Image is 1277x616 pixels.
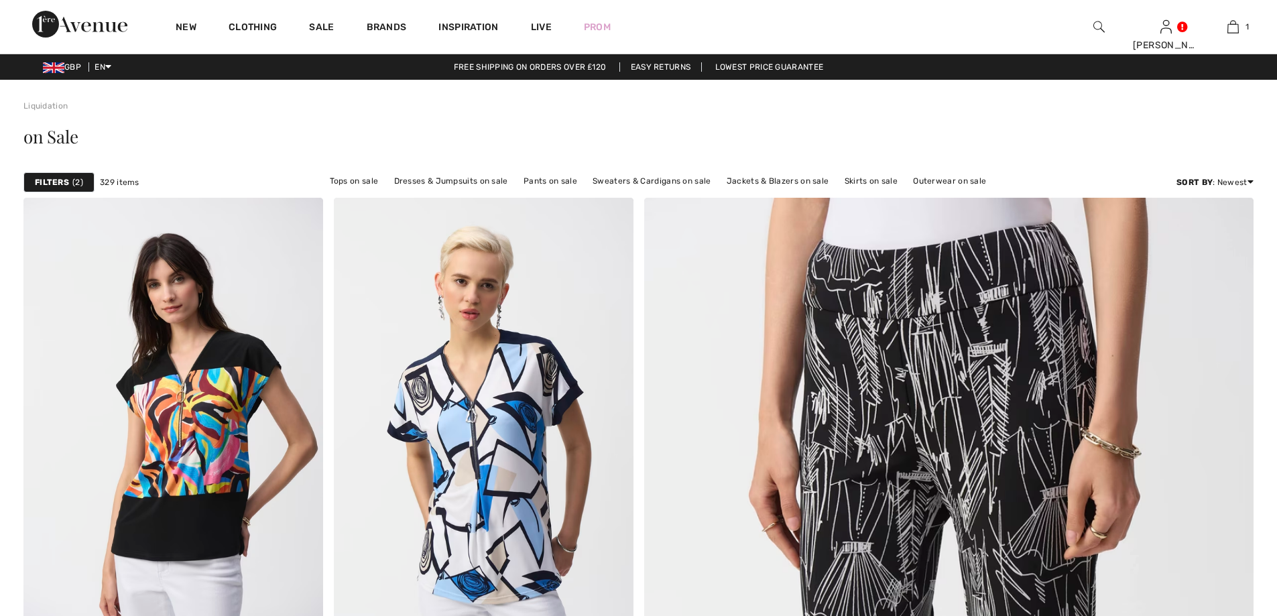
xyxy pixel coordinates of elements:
[438,21,498,36] span: Inspiration
[32,11,127,38] img: 1ère Avenue
[531,20,552,34] a: Live
[387,172,515,190] a: Dresses & Jumpsuits on sale
[586,172,717,190] a: Sweaters & Cardigans on sale
[1176,178,1213,187] strong: Sort By
[100,176,139,188] span: 329 items
[1093,19,1105,35] img: search the website
[43,62,86,72] span: GBP
[838,172,904,190] a: Skirts on sale
[705,62,835,72] a: Lowest Price Guarantee
[309,21,334,36] a: Sale
[367,21,407,36] a: Brands
[1133,38,1199,52] div: [PERSON_NAME]
[229,21,277,36] a: Clothing
[906,172,993,190] a: Outerwear on sale
[720,172,836,190] a: Jackets & Blazers on sale
[23,101,68,111] a: Liquidation
[584,20,611,34] a: Prom
[1160,19,1172,35] img: My Info
[35,176,69,188] strong: Filters
[1160,20,1172,33] a: Sign In
[443,62,617,72] a: Free shipping on orders over ₤120
[619,62,703,72] a: Easy Returns
[95,62,111,72] span: EN
[1200,19,1266,35] a: 1
[23,125,78,148] span: on Sale
[517,172,584,190] a: Pants on sale
[1245,21,1249,33] span: 1
[43,62,64,73] img: UK Pound
[323,172,385,190] a: Tops on sale
[1227,19,1239,35] img: My Bag
[72,176,83,188] span: 2
[176,21,196,36] a: New
[1176,176,1254,188] div: : Newest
